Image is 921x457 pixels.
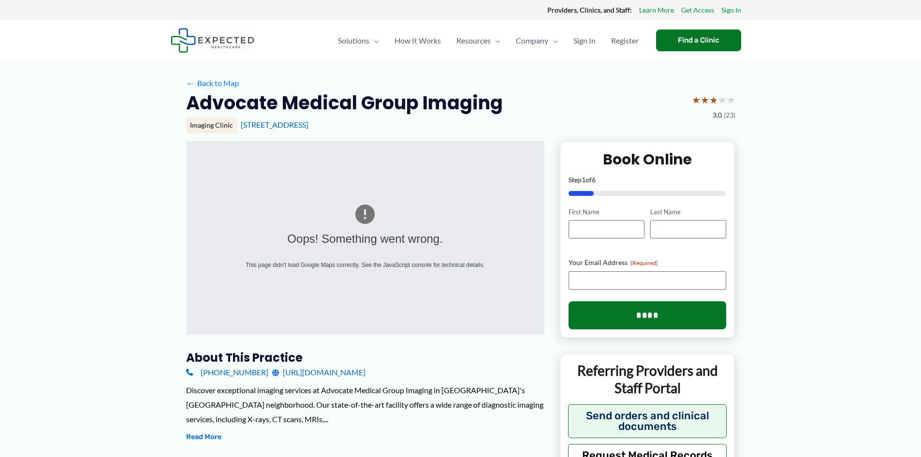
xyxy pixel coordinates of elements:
[582,176,585,184] span: 1
[186,117,237,133] div: Imaging Clinic
[713,109,722,121] span: 3.0
[186,383,544,426] div: Discover exceptional imaging services at Advocate Medical Group Imaging in [GEOGRAPHIC_DATA]'s [G...
[224,228,506,250] div: Oops! Something went wrong.
[727,91,735,109] span: ★
[639,4,674,16] a: Learn More
[547,6,632,14] strong: Providers, Clinics, and Staff:
[186,91,503,115] h2: Advocate Medical Group Imaging
[569,150,727,169] h2: Book Online
[569,177,727,183] p: Step of
[186,365,268,380] a: [PHONE_NUMBER]
[272,365,365,380] a: [URL][DOMAIN_NAME]
[186,78,195,88] span: ←
[692,91,701,109] span: ★
[603,24,646,58] a: Register
[573,24,596,58] span: Sign In
[568,404,727,438] button: Send orders and clinical documents
[568,362,727,397] p: Referring Providers and Staff Portal
[338,24,369,58] span: Solutions
[330,24,387,58] a: SolutionsMenu Toggle
[709,91,718,109] span: ★
[718,91,727,109] span: ★
[395,24,441,58] span: How It Works
[701,91,709,109] span: ★
[566,24,603,58] a: Sign In
[681,4,714,16] a: Get Access
[186,76,239,90] a: ←Back to Map
[630,259,658,266] span: (Required)
[387,24,449,58] a: How It Works
[330,24,646,58] nav: Primary Site Navigation
[369,24,379,58] span: Menu Toggle
[650,207,726,217] label: Last Name
[516,24,548,58] span: Company
[186,431,221,443] button: Read More
[592,176,596,184] span: 6
[724,109,735,121] span: (23)
[224,260,506,270] div: This page didn't load Google Maps correctly. See the JavaScript console for technical details.
[548,24,558,58] span: Menu Toggle
[569,207,644,217] label: First Name
[569,258,727,267] label: Your Email Address
[241,120,308,129] a: [STREET_ADDRESS]
[656,29,741,51] a: Find a Clinic
[611,24,639,58] span: Register
[171,28,254,53] img: Expected Healthcare Logo - side, dark font, small
[456,24,491,58] span: Resources
[186,350,544,365] h3: About this practice
[721,4,741,16] a: Sign In
[491,24,500,58] span: Menu Toggle
[508,24,566,58] a: CompanyMenu Toggle
[449,24,508,58] a: ResourcesMenu Toggle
